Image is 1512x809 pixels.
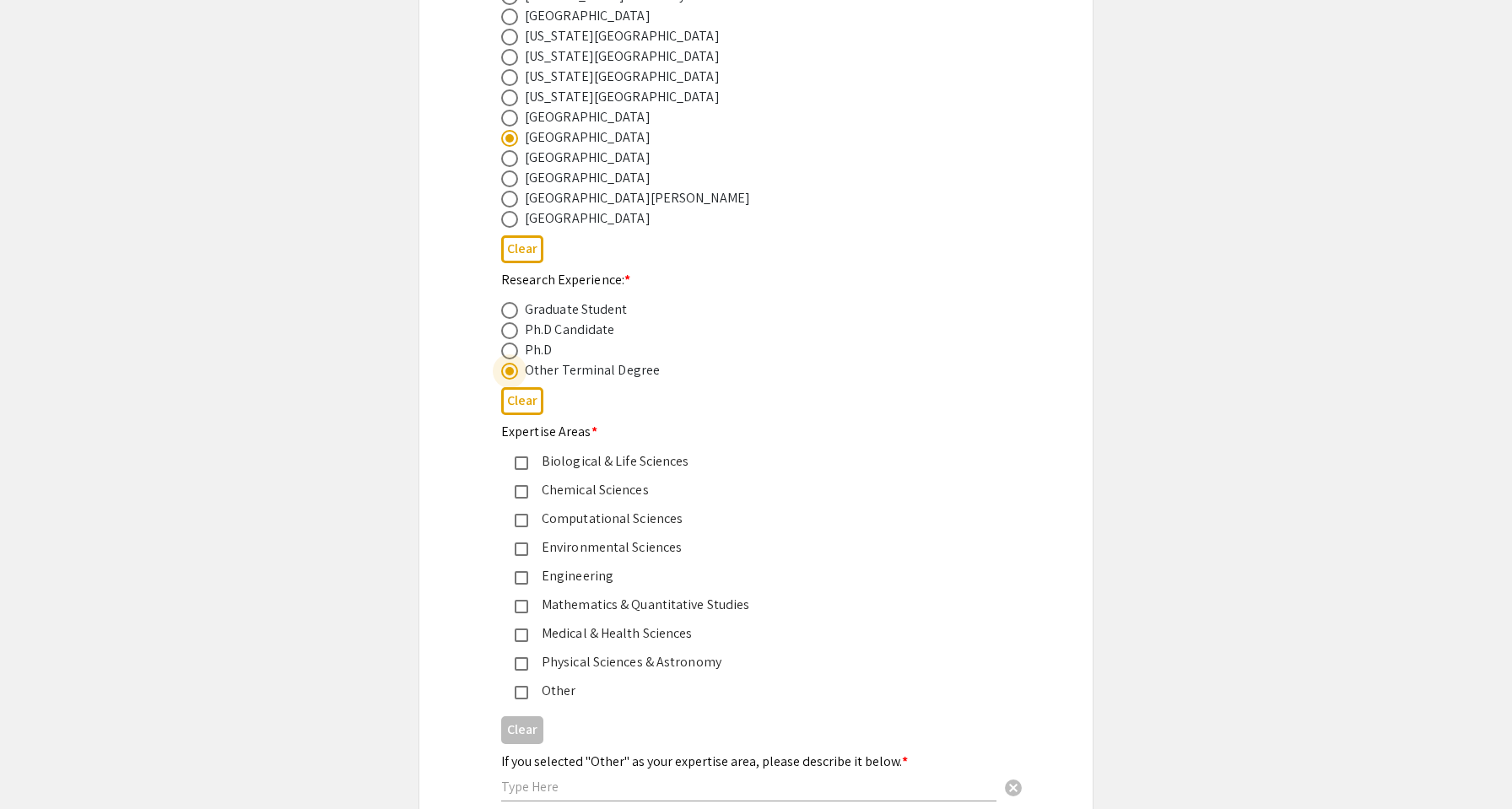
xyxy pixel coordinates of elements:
div: [US_STATE][GEOGRAPHIC_DATA] [525,67,720,87]
div: [US_STATE][GEOGRAPHIC_DATA] [525,87,720,107]
div: Mathematics & Quantitative Studies [528,595,970,615]
div: [GEOGRAPHIC_DATA] [525,107,651,127]
mat-label: Research Experience: [501,271,630,289]
div: [GEOGRAPHIC_DATA] [525,208,651,229]
div: [GEOGRAPHIC_DATA] [525,127,651,148]
div: Other [528,681,970,701]
mat-label: If you selected "Other" as your expertise area, please describe it below. [501,752,908,770]
div: Biological & Life Sciences [528,451,970,472]
div: Physical Sciences & Astronomy [528,652,970,672]
div: Medical & Health Sciences [528,623,970,644]
div: Environmental Sciences [528,537,970,558]
button: Clear [501,387,543,415]
div: Ph.D [525,340,552,360]
button: Clear [501,716,543,744]
input: Type Here [501,778,996,796]
button: Clear [996,769,1030,803]
div: Ph.D Candidate [525,320,614,340]
div: Other Terminal Degree [525,360,660,380]
button: Clear [501,235,543,263]
div: [US_STATE][GEOGRAPHIC_DATA] [525,46,720,67]
div: Chemical Sciences [528,480,970,500]
div: [US_STATE][GEOGRAPHIC_DATA] [525,26,720,46]
div: Graduate Student [525,299,628,320]
div: [GEOGRAPHIC_DATA] [525,168,651,188]
span: cancel [1003,778,1023,798]
div: [GEOGRAPHIC_DATA][PERSON_NAME] [525,188,750,208]
div: Engineering [528,566,970,586]
div: Computational Sciences [528,509,970,529]
div: [GEOGRAPHIC_DATA] [525,148,651,168]
mat-label: Expertise Areas [501,423,597,440]
iframe: Chat [13,733,72,796]
div: [GEOGRAPHIC_DATA] [525,6,651,26]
